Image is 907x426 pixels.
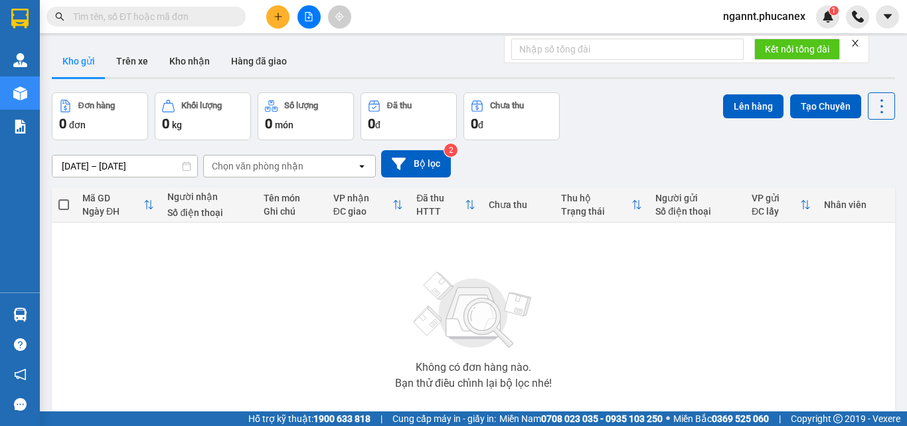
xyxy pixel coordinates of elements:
[327,187,410,223] th: Toggle SortBy
[335,12,344,21] span: aim
[407,264,540,357] img: svg+xml;base64,PHN2ZyBjbGFzcz0ibGlzdC1wbHVnX19zdmciIHhtbG5zPSJodHRwOi8vd3d3LnczLm9yZy8yMDAwL3N2Zy...
[392,411,496,426] span: Cung cấp máy in - giấy in:
[395,378,552,389] div: Bạn thử điều chỉnh lại bộ lọc nhé!
[274,12,283,21] span: plus
[248,411,371,426] span: Hỗ trợ kỹ thuật:
[304,12,313,21] span: file-add
[489,199,548,210] div: Chưa thu
[754,39,840,60] button: Kết nối tổng đài
[52,45,106,77] button: Kho gửi
[266,5,289,29] button: plus
[851,39,860,48] span: close
[14,398,27,411] span: message
[381,150,451,177] button: Bộ lọc
[490,101,524,110] div: Chưa thu
[181,101,222,110] div: Khối lượng
[69,120,86,130] span: đơn
[387,101,412,110] div: Đã thu
[561,206,631,217] div: Trạng thái
[666,416,670,421] span: ⚪️
[745,187,817,223] th: Toggle SortBy
[541,413,663,424] strong: 0708 023 035 - 0935 103 250
[380,411,382,426] span: |
[361,92,457,140] button: Đã thu0đ
[790,94,861,118] button: Tạo Chuyến
[52,92,148,140] button: Đơn hàng0đơn
[511,39,744,60] input: Nhập số tổng đài
[882,11,894,23] span: caret-down
[333,193,393,203] div: VP nhận
[284,101,318,110] div: Số lượng
[554,187,649,223] th: Toggle SortBy
[155,92,251,140] button: Khối lượng0kg
[13,86,27,100] img: warehouse-icon
[11,9,29,29] img: logo-vxr
[313,413,371,424] strong: 1900 633 818
[824,199,888,210] div: Nhân viên
[212,160,303,173] div: Chọn văn phòng nhận
[13,53,27,67] img: warehouse-icon
[13,308,27,322] img: warehouse-icon
[264,193,320,203] div: Tên món
[375,120,380,130] span: đ
[368,116,375,132] span: 0
[82,206,143,217] div: Ngày ĐH
[265,116,272,132] span: 0
[416,206,465,217] div: HTTT
[822,11,834,23] img: icon-new-feature
[752,193,800,203] div: VP gửi
[499,411,663,426] span: Miền Nam
[333,206,393,217] div: ĐC giao
[275,120,293,130] span: món
[264,206,320,217] div: Ghi chú
[297,5,321,29] button: file-add
[13,120,27,134] img: solution-icon
[73,9,230,24] input: Tìm tên, số ĐT hoặc mã đơn
[76,187,161,223] th: Toggle SortBy
[655,193,738,203] div: Người gửi
[258,92,354,140] button: Số lượng0món
[172,120,182,130] span: kg
[712,8,816,25] span: ngannt.phucanex
[831,6,836,15] span: 1
[14,338,27,351] span: question-circle
[471,116,478,132] span: 0
[14,368,27,381] span: notification
[55,12,64,21] span: search
[59,116,66,132] span: 0
[162,116,169,132] span: 0
[220,45,297,77] button: Hàng đã giao
[106,45,159,77] button: Trên xe
[444,144,457,157] sup: 2
[357,161,367,171] svg: open
[673,411,769,426] span: Miền Bắc
[78,101,115,110] div: Đơn hàng
[416,193,465,203] div: Đã thu
[52,156,197,177] input: Select a date range.
[852,11,864,23] img: phone-icon
[752,206,800,217] div: ĐC lấy
[478,120,483,130] span: đ
[655,206,738,217] div: Số điện thoại
[829,6,839,15] sup: 1
[712,413,769,424] strong: 0369 525 060
[561,193,631,203] div: Thu hộ
[876,5,899,29] button: caret-down
[159,45,220,77] button: Kho nhận
[463,92,560,140] button: Chưa thu0đ
[416,362,531,373] div: Không có đơn hàng nào.
[410,187,482,223] th: Toggle SortBy
[765,42,829,56] span: Kết nối tổng đài
[779,411,781,426] span: |
[167,191,250,202] div: Người nhận
[328,5,351,29] button: aim
[833,414,843,423] span: copyright
[167,207,250,218] div: Số điện thoại
[82,193,143,203] div: Mã GD
[723,94,783,118] button: Lên hàng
